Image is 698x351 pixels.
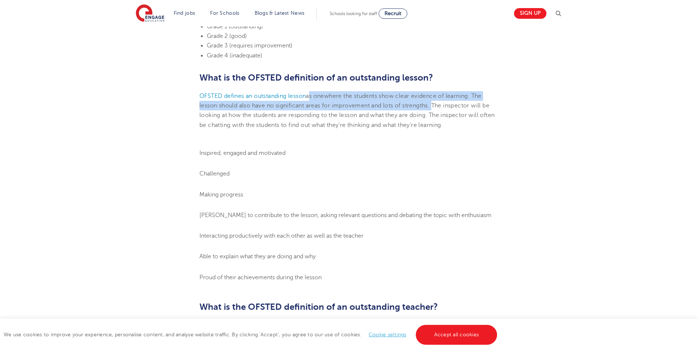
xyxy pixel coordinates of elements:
[330,11,377,16] span: Schools looking for staff
[207,23,263,30] span: Grade 1 (outstanding)
[416,325,497,345] a: Accept all cookies
[199,150,286,156] span: Inspired, engaged and motivated
[210,10,239,16] a: For Schools
[4,332,499,337] span: We use cookies to improve your experience, personalise content, and analyse website traffic. By c...
[514,8,546,19] a: Sign up
[199,274,322,281] span: Proud of their achievements during the lesson
[199,253,316,260] span: Able to explain what they are doing and why
[385,11,401,16] span: Recruit
[199,212,492,219] span: [PERSON_NAME] to contribute to the lesson, asking relevant questions and debating the topic with ...
[199,302,438,312] span: What is the OFSTED definition of an outstanding teacher?
[136,4,164,23] img: Engage Education
[369,332,407,337] a: Cookie settings
[174,10,195,16] a: Find jobs
[207,52,262,59] span: Grade 4 (inadequate)
[255,10,305,16] a: Blogs & Latest News
[306,93,324,99] span: as one
[199,170,230,177] span: Challenged
[207,33,247,39] span: Grade 2 (good)
[199,72,433,83] span: What is the OFSTED definition of an outstanding lesson?
[207,42,293,49] span: Grade 3 (requires improvement)
[199,93,306,99] a: OFSTED defines an outstanding lesson
[199,93,495,128] span: where the students show clear evidence of learning. The lesson should also have no significant ar...
[199,233,364,239] span: Interacting productively with each other as well as the teacher
[379,8,407,19] a: Recruit
[199,191,243,198] span: Making progress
